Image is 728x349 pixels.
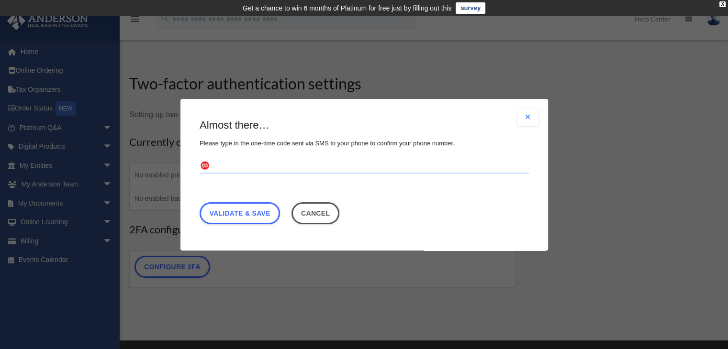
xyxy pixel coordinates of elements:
div: close [719,1,726,7]
a: Validate & Save [200,202,280,224]
button: Close this dialog window [291,202,339,224]
a: survey [456,2,485,14]
p: Please type in the one-time code sent via SMS to your phone to confirm your phone number. [200,137,529,149]
button: Close modal [517,109,538,126]
div: Get a chance to win 6 months of Platinum for free just by filling out this [243,2,452,14]
h3: Almost there… [200,118,529,133]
